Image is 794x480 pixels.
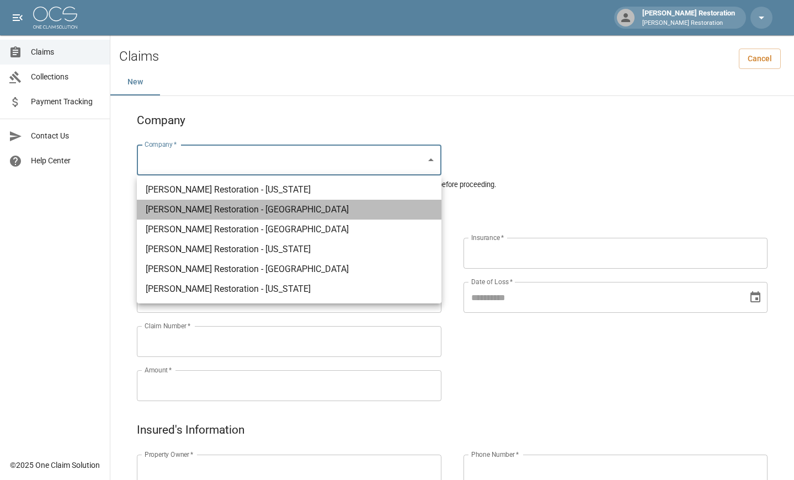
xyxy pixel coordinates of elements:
[137,200,441,220] li: [PERSON_NAME] Restoration - [GEOGRAPHIC_DATA]
[137,220,441,239] li: [PERSON_NAME] Restoration - [GEOGRAPHIC_DATA]
[137,180,441,200] li: [PERSON_NAME] Restoration - [US_STATE]
[137,279,441,299] li: [PERSON_NAME] Restoration - [US_STATE]
[137,239,441,259] li: [PERSON_NAME] Restoration - [US_STATE]
[137,259,441,279] li: [PERSON_NAME] Restoration - [GEOGRAPHIC_DATA]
